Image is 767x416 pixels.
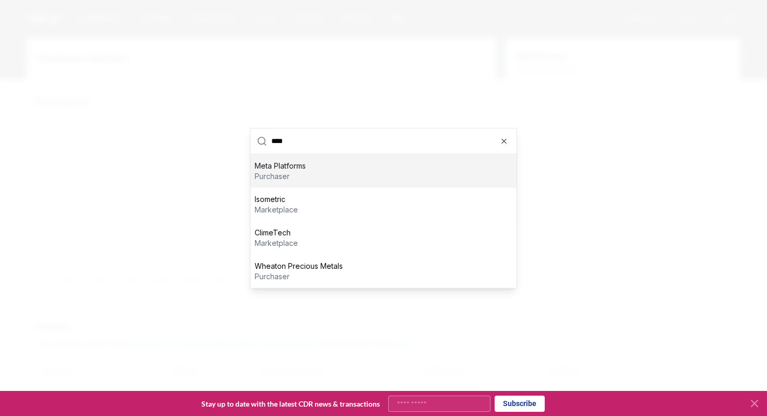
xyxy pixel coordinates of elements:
[255,237,298,248] p: marketplace
[255,194,298,204] p: Isometric
[255,160,306,171] p: Meta Platforms
[255,260,343,271] p: Wheaton Precious Metals
[255,227,298,237] p: ClimeTech
[255,171,306,181] p: purchaser
[255,271,343,281] p: purchaser
[255,204,298,215] p: marketplace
